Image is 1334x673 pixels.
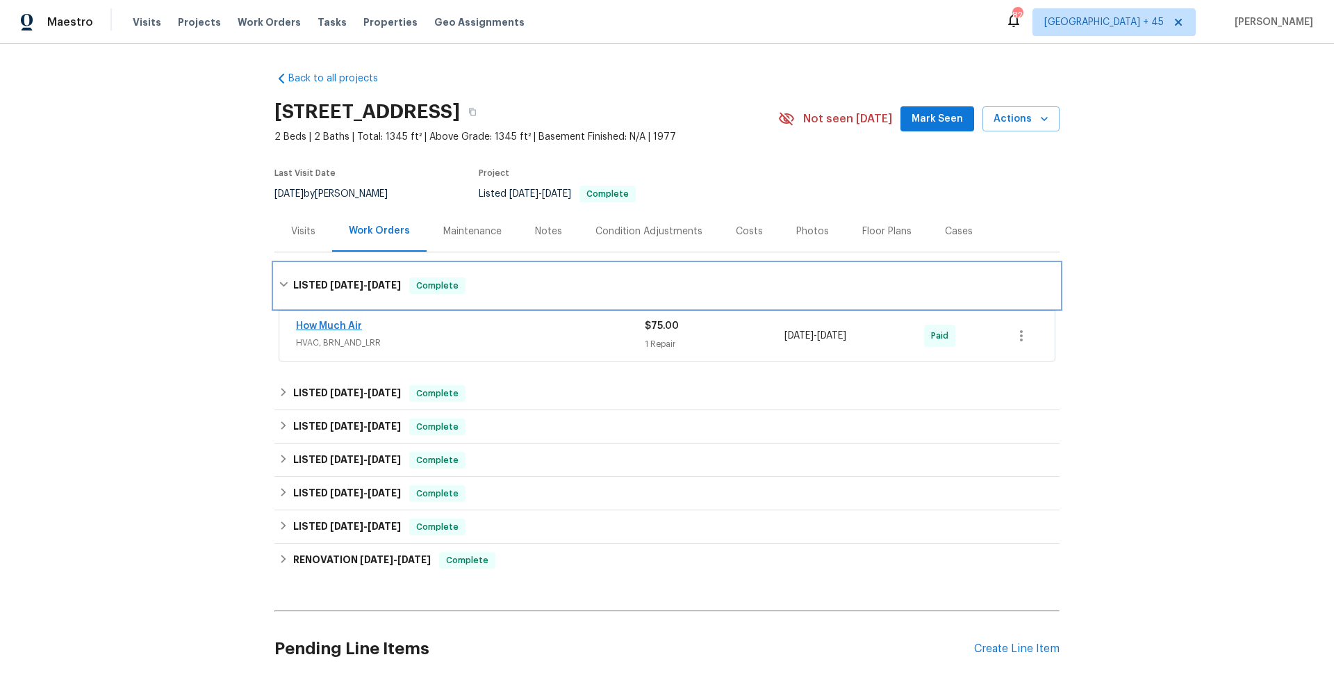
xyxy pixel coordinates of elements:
[434,15,525,29] span: Geo Assignments
[411,387,464,400] span: Complete
[645,337,784,351] div: 1 Repair
[274,377,1060,410] div: LISTED [DATE]-[DATE]Complete
[736,225,763,238] div: Costs
[1229,15,1313,29] span: [PERSON_NAME]
[47,15,93,29] span: Maestro
[330,280,363,290] span: [DATE]
[330,421,401,431] span: -
[645,321,679,331] span: $75.00
[330,521,401,531] span: -
[862,225,912,238] div: Floor Plans
[293,519,401,535] h6: LISTED
[274,477,1060,510] div: LISTED [DATE]-[DATE]Complete
[581,190,634,198] span: Complete
[784,331,814,341] span: [DATE]
[318,17,347,27] span: Tasks
[931,329,954,343] span: Paid
[178,15,221,29] span: Projects
[274,544,1060,577] div: RENOVATION [DATE]-[DATE]Complete
[330,455,363,464] span: [DATE]
[293,452,401,469] h6: LISTED
[796,225,829,238] div: Photos
[784,329,846,343] span: -
[293,385,401,402] h6: LISTED
[411,279,464,293] span: Complete
[368,455,401,464] span: [DATE]
[900,106,974,132] button: Mark Seen
[274,130,778,144] span: 2 Beds | 2 Baths | Total: 1345 ft² | Above Grade: 1345 ft² | Basement Finished: N/A | 1977
[274,186,404,202] div: by [PERSON_NAME]
[296,336,645,350] span: HVAC, BRN_AND_LRR
[330,280,401,290] span: -
[479,189,636,199] span: Listed
[330,455,401,464] span: -
[994,111,1048,128] span: Actions
[411,487,464,501] span: Complete
[595,225,702,238] div: Condition Adjustments
[133,15,161,29] span: Visits
[330,388,363,398] span: [DATE]
[274,444,1060,477] div: LISTED [DATE]-[DATE]Complete
[293,277,401,294] h6: LISTED
[912,111,963,128] span: Mark Seen
[803,112,892,126] span: Not seen [DATE]
[1012,8,1022,22] div: 826
[368,280,401,290] span: [DATE]
[479,169,509,177] span: Project
[411,520,464,534] span: Complete
[274,169,336,177] span: Last Visit Date
[368,521,401,531] span: [DATE]
[296,321,362,331] a: How Much Air
[360,555,431,565] span: -
[368,488,401,498] span: [DATE]
[293,419,401,435] h6: LISTED
[509,189,571,199] span: -
[460,99,485,124] button: Copy Address
[274,189,304,199] span: [DATE]
[974,642,1060,656] div: Create Line Item
[411,420,464,434] span: Complete
[440,553,494,567] span: Complete
[330,388,401,398] span: -
[363,15,418,29] span: Properties
[274,72,408,86] a: Back to all projects
[330,488,363,498] span: [DATE]
[411,453,464,467] span: Complete
[1044,15,1164,29] span: [GEOGRAPHIC_DATA] + 45
[349,224,410,238] div: Work Orders
[509,189,538,199] span: [DATE]
[238,15,301,29] span: Work Orders
[330,488,401,498] span: -
[274,510,1060,544] div: LISTED [DATE]-[DATE]Complete
[274,263,1060,308] div: LISTED [DATE]-[DATE]Complete
[330,521,363,531] span: [DATE]
[330,421,363,431] span: [DATE]
[817,331,846,341] span: [DATE]
[274,105,460,119] h2: [STREET_ADDRESS]
[293,485,401,502] h6: LISTED
[274,410,1060,444] div: LISTED [DATE]-[DATE]Complete
[535,225,562,238] div: Notes
[397,555,431,565] span: [DATE]
[982,106,1060,132] button: Actions
[945,225,973,238] div: Cases
[291,225,315,238] div: Visits
[542,189,571,199] span: [DATE]
[368,388,401,398] span: [DATE]
[368,421,401,431] span: [DATE]
[360,555,393,565] span: [DATE]
[443,225,502,238] div: Maintenance
[293,552,431,569] h6: RENOVATION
